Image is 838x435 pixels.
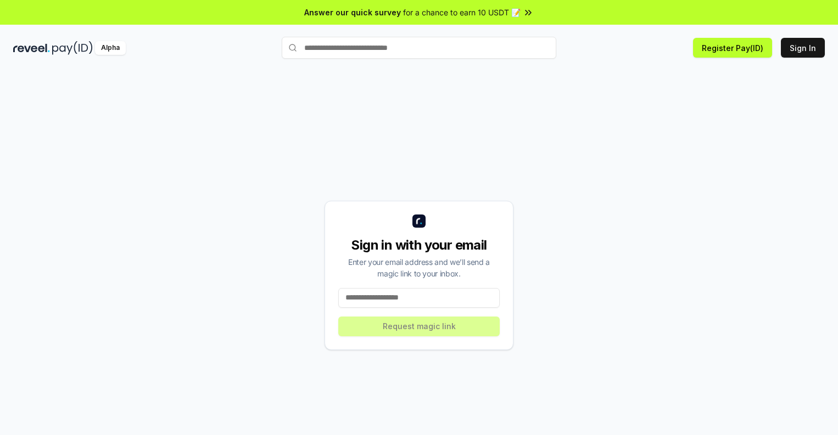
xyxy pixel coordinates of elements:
span: Answer our quick survey [304,7,401,18]
span: for a chance to earn 10 USDT 📝 [403,7,521,18]
img: reveel_dark [13,41,50,55]
div: Enter your email address and we’ll send a magic link to your inbox. [338,256,500,279]
button: Register Pay(ID) [693,38,772,58]
div: Sign in with your email [338,236,500,254]
button: Sign In [781,38,825,58]
img: logo_small [412,214,426,228]
div: Alpha [95,41,126,55]
img: pay_id [52,41,93,55]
